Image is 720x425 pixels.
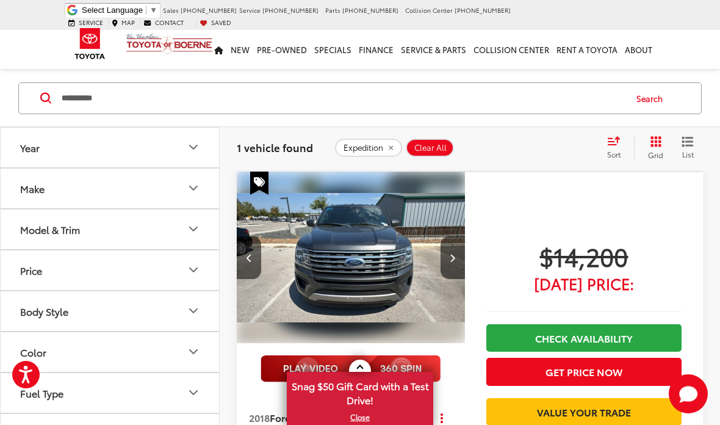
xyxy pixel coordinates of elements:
a: 2018 Ford Expedition XLT2018 Ford Expedition XLT2018 Ford Expedition XLT2018 Ford Expedition XLT [236,172,466,343]
span: [PHONE_NUMBER] [455,5,511,15]
a: Service [65,18,106,27]
span: ▼ [149,5,157,15]
button: YearYear [1,128,220,167]
div: Body Style [186,303,201,318]
span: Snag $50 Gift Card with a Test Drive! [288,373,432,410]
a: My Saved Vehicles [196,18,234,27]
span: Contact [155,18,184,27]
span: [PHONE_NUMBER] [181,5,237,15]
img: full motion video [261,355,441,382]
span: Grid [648,150,663,160]
span: 2018 [249,410,270,424]
span: Special [250,172,268,195]
a: 2018Ford ExpeditionXLT [249,411,411,424]
span: List [682,149,694,159]
button: Previous image [237,236,261,279]
div: Model & Trim [186,222,201,236]
button: Fuel TypeFuel Type [1,373,220,413]
button: remove Expedition [335,139,402,157]
img: Toyota [67,24,113,64]
button: Body StyleBody Style [1,291,220,331]
span: Ford Expedition [270,410,343,424]
button: MakeMake [1,169,220,208]
span: Service [239,5,261,15]
span: Saved [211,18,231,27]
button: Model & TrimModel & Trim [1,209,220,249]
button: Toggle Chat Window [669,374,708,413]
div: Make [186,181,201,195]
span: $14,200 [486,241,682,271]
a: New [227,30,253,69]
span: Sales [163,5,179,15]
span: Map [121,18,135,27]
div: Year [20,142,40,153]
button: Grid View [634,136,672,160]
a: Home [211,30,227,69]
span: Clear All [414,143,447,153]
span: Service [79,18,103,27]
a: Collision Center [470,30,553,69]
button: PricePrice [1,250,220,290]
span: [PHONE_NUMBER] [342,5,398,15]
button: Search [625,83,680,114]
div: Year [186,140,201,154]
svg: Start Chat [669,374,708,413]
span: [PHONE_NUMBER] [262,5,319,15]
button: Next image [441,236,465,279]
div: 2018 Ford Expedition XLT 1 [236,172,466,343]
div: Model & Trim [20,223,80,235]
a: Service & Parts: Opens in a new tab [397,30,470,69]
div: Price [20,264,42,276]
span: 1 vehicle found [237,140,313,154]
span: [DATE] Price: [486,277,682,289]
a: Map [109,18,138,27]
a: Rent a Toyota [553,30,621,69]
a: Specials [311,30,355,69]
a: Finance [355,30,397,69]
a: Check Availability [486,324,682,352]
button: Select sort value [601,136,634,160]
a: About [621,30,656,69]
span: Parts [325,5,340,15]
a: Contact [140,18,187,27]
div: Make [20,183,45,194]
button: ColorColor [1,332,220,372]
button: List View [672,136,703,160]
div: Color [186,344,201,359]
button: Get Price Now [486,358,682,385]
span: dropdown dots [441,413,443,423]
img: Vic Vaughan Toyota of Boerne [126,33,213,54]
span: Collision Center [405,5,453,15]
button: Clear All [406,139,454,157]
input: Search by Make, Model, or Keyword [60,84,625,113]
div: Price [186,263,201,277]
div: Body Style [20,305,68,317]
a: Pre-Owned [253,30,311,69]
div: Fuel Type [20,387,63,399]
span: Sort [607,149,621,159]
span: Expedition [344,143,383,153]
div: Color [20,346,46,358]
div: Fuel Type [186,385,201,400]
a: Select Language​ [82,5,157,15]
span: Select Language [82,5,143,15]
img: 2018 Ford Expedition XLT [236,172,466,344]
